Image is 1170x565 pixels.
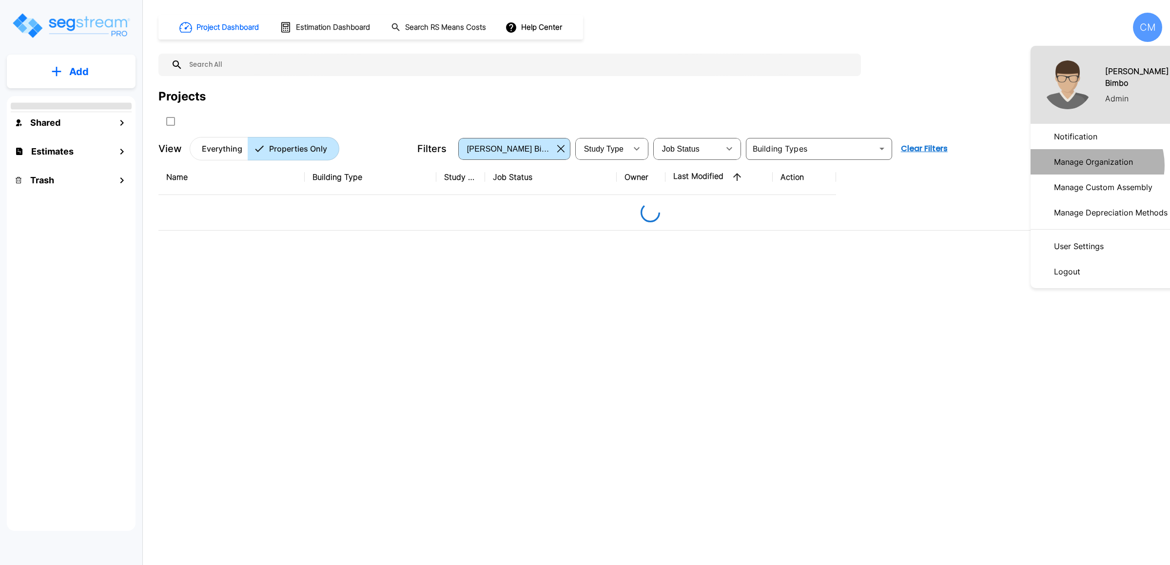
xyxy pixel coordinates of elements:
p: Manage Organization [1050,152,1137,172]
p: Notification [1050,127,1101,146]
p: Logout [1050,262,1084,281]
p: Manage Custom Assembly [1050,177,1156,197]
p: Admin [1105,93,1129,104]
img: Cherry Mae Bimbo [1043,60,1092,109]
p: User Settings [1050,236,1108,256]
